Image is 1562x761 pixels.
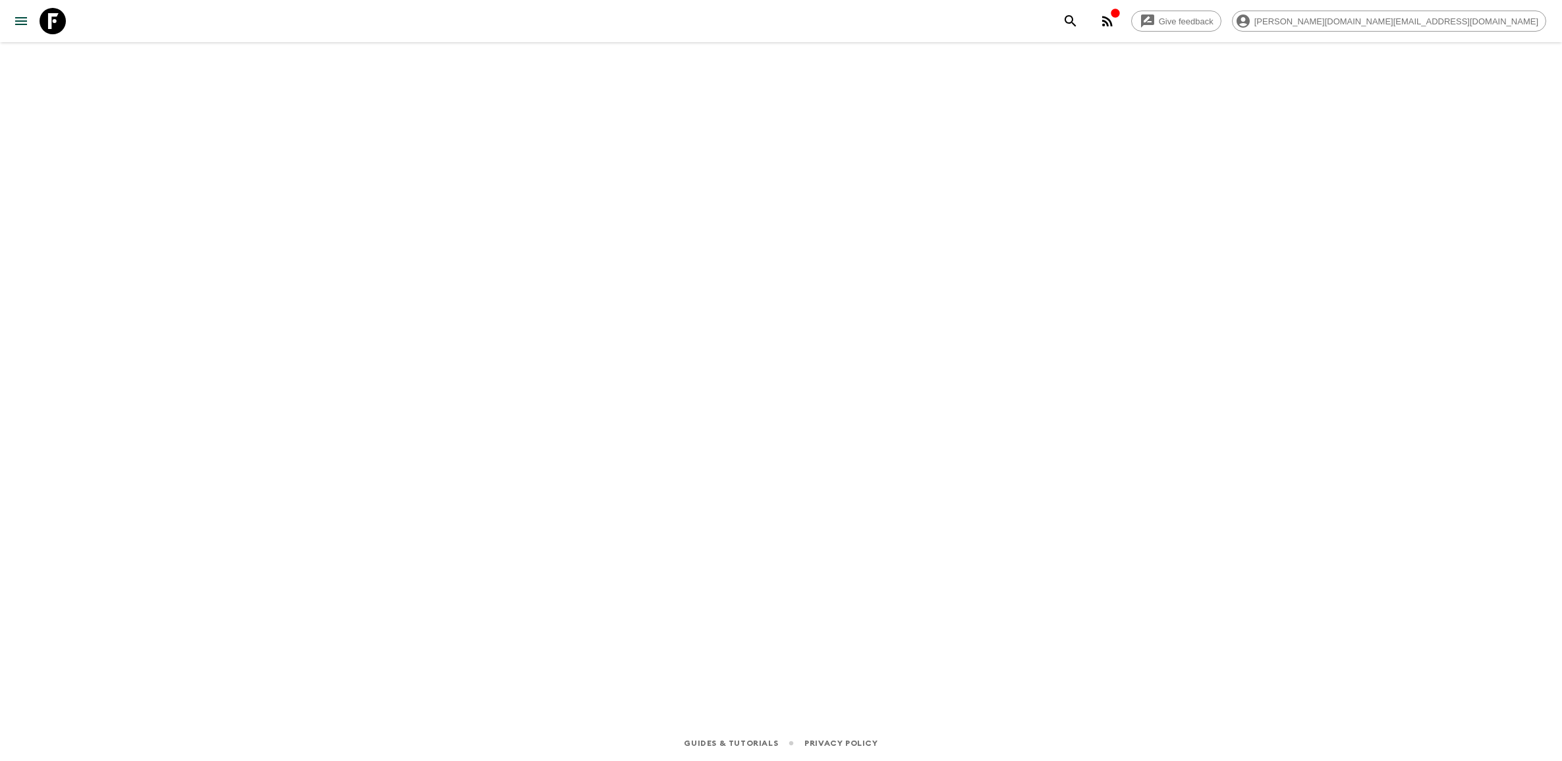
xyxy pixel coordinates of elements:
[1247,16,1546,26] span: [PERSON_NAME][DOMAIN_NAME][EMAIL_ADDRESS][DOMAIN_NAME]
[1057,8,1084,34] button: search adventures
[684,736,778,750] a: Guides & Tutorials
[8,8,34,34] button: menu
[1152,16,1221,26] span: Give feedback
[1131,11,1221,32] a: Give feedback
[804,736,878,750] a: Privacy Policy
[1232,11,1546,32] div: [PERSON_NAME][DOMAIN_NAME][EMAIL_ADDRESS][DOMAIN_NAME]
